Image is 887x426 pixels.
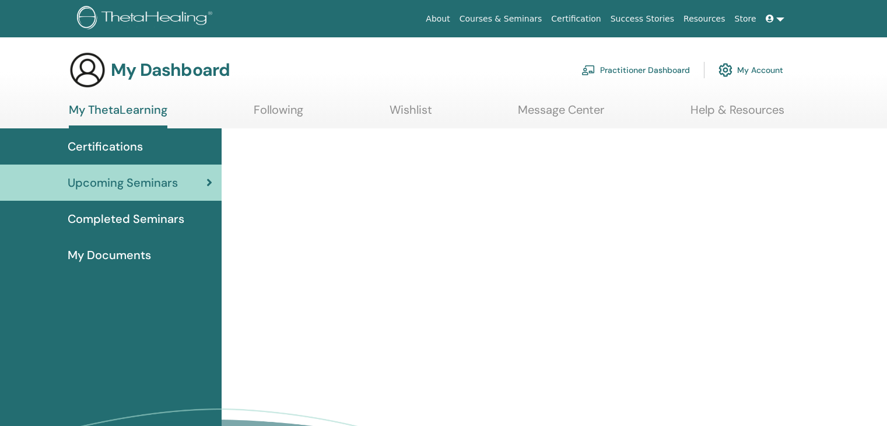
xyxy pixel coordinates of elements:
a: Resources [679,8,730,30]
a: Message Center [518,103,604,125]
span: My Documents [68,246,151,264]
img: cog.svg [718,60,732,80]
img: generic-user-icon.jpg [69,51,106,89]
span: Upcoming Seminars [68,174,178,191]
a: Help & Resources [690,103,784,125]
img: chalkboard-teacher.svg [581,65,595,75]
a: Following [254,103,303,125]
a: Wishlist [390,103,432,125]
a: Store [730,8,761,30]
a: Courses & Seminars [455,8,547,30]
a: Practitioner Dashboard [581,57,690,83]
span: Completed Seminars [68,210,184,228]
img: logo.png [77,6,216,32]
a: About [421,8,454,30]
h3: My Dashboard [111,60,230,81]
a: My ThetaLearning [69,103,167,128]
a: My Account [718,57,783,83]
a: Certification [546,8,605,30]
span: Certifications [68,138,143,155]
a: Success Stories [606,8,679,30]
